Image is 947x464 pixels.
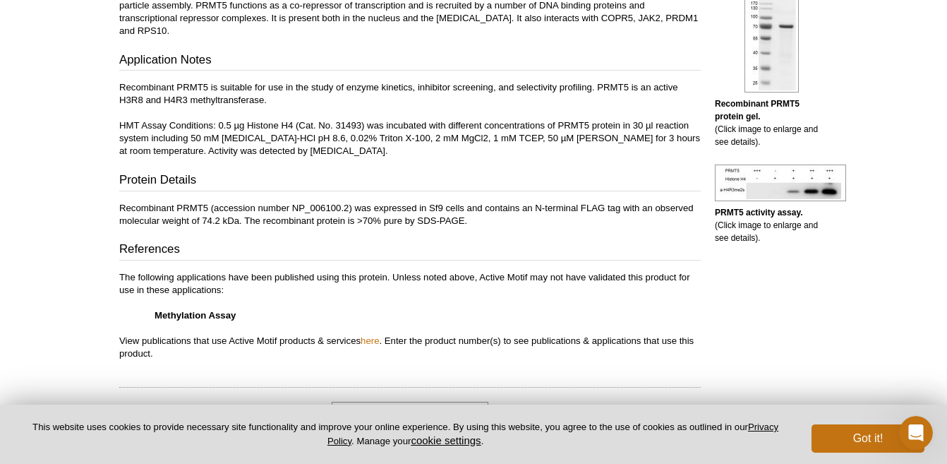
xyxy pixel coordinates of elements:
strong: Methylation Assay [155,310,236,321]
b: Recombinant PRMT5 protein gel. [715,99,800,121]
p: The following applications have been published using this protein. Unless noted above, Active Mot... [119,271,701,360]
h3: Application Notes [119,52,701,71]
p: (Click image to enlarge and see details). [715,97,828,148]
p: This website uses cookies to provide necessary site functionality and improve your online experie... [23,421,788,448]
p: (Click image to enlarge and see details). [715,206,828,244]
h3: Protein Details [119,172,701,191]
a: here [361,335,379,346]
p: Recombinant PRMT5 is suitable for use in the study of enzyme kinetics, inhibitor screening, and s... [119,81,701,157]
button: cookie settings [411,434,481,446]
img: PRMT5 activity assay [715,165,846,201]
button: Got it! [812,424,924,453]
a: Privacy Policy [327,422,778,446]
h3: References [119,241,701,261]
iframe: Intercom live chat [899,416,933,450]
b: PRMT5 activity assay. [715,208,803,218]
p: Recombinant PRMT5 (accession number NP_006100.2) was expressed in Sf9 cells and contains an N-ter... [119,202,701,227]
